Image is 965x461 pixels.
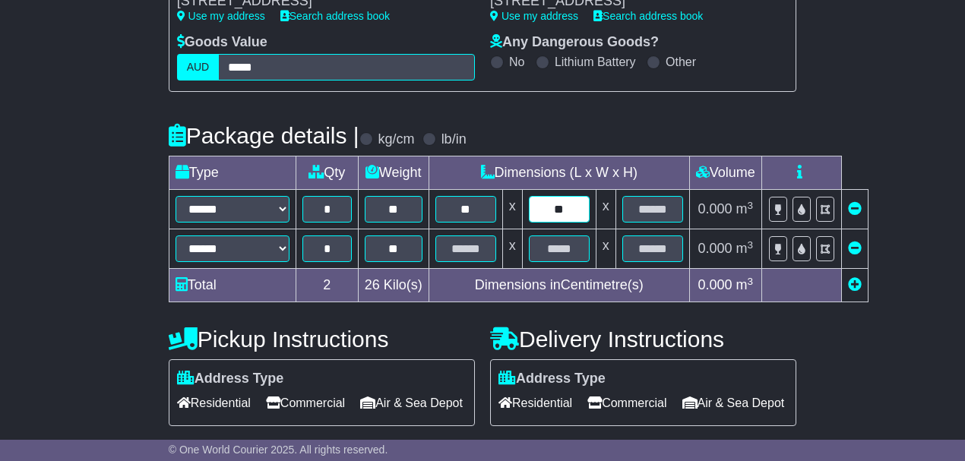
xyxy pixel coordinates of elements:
sup: 3 [748,276,754,287]
label: Goods Value [177,34,267,51]
label: kg/cm [378,131,415,148]
sup: 3 [748,239,754,251]
a: Remove this item [848,241,862,256]
h4: Delivery Instructions [490,327,796,352]
h4: Pickup Instructions [169,327,475,352]
span: Commercial [587,391,666,415]
a: Remove this item [848,201,862,216]
td: x [596,190,615,229]
span: 0.000 [698,241,732,256]
sup: 3 [748,200,754,211]
span: Air & Sea Depot [360,391,463,415]
label: Other [666,55,696,69]
td: Kilo(s) [358,269,429,302]
span: 0.000 [698,277,732,292]
label: lb/in [441,131,467,148]
label: Lithium Battery [555,55,636,69]
td: Weight [358,156,429,190]
span: Residential [177,391,251,415]
span: 0.000 [698,201,732,216]
span: m [736,201,754,216]
a: Search address book [280,10,390,22]
span: m [736,277,754,292]
h4: Package details | [169,123,359,148]
td: Qty [296,156,358,190]
span: 26 [365,277,380,292]
a: Use my address [490,10,578,22]
span: © One World Courier 2025. All rights reserved. [169,444,388,456]
td: Type [169,156,296,190]
label: Address Type [498,371,606,387]
label: Address Type [177,371,284,387]
label: No [509,55,524,69]
td: x [502,229,522,269]
td: Volume [689,156,761,190]
td: x [502,190,522,229]
td: 2 [296,269,358,302]
td: Dimensions in Centimetre(s) [429,269,689,302]
td: x [596,229,615,269]
td: Total [169,269,296,302]
a: Add new item [848,277,862,292]
span: Commercial [266,391,345,415]
label: Any Dangerous Goods? [490,34,659,51]
label: AUD [177,54,220,81]
span: m [736,241,754,256]
span: Residential [498,391,572,415]
span: Air & Sea Depot [682,391,785,415]
a: Search address book [593,10,703,22]
td: Dimensions (L x W x H) [429,156,689,190]
a: Use my address [177,10,265,22]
